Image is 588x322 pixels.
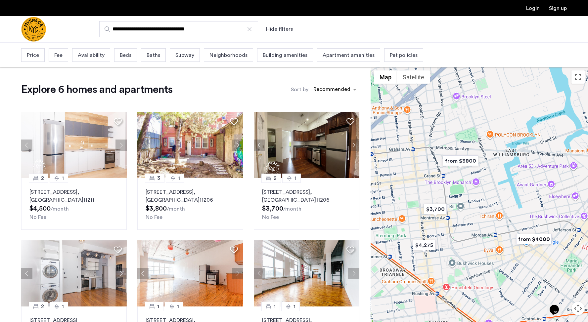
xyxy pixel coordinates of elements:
button: Next apartment [115,140,127,151]
sub: /month [167,206,185,212]
span: 1 [294,302,295,310]
span: 1 [62,302,64,310]
span: $4,500 [29,205,51,212]
span: 1 [274,302,276,310]
button: Previous apartment [21,140,32,151]
sub: /month [51,206,69,212]
span: Apartment amenities [323,51,375,59]
span: $3,800 [146,205,167,212]
button: Next apartment [348,268,359,279]
h1: Explore 6 homes and apartments [21,83,172,96]
span: 1 [178,174,180,182]
span: 1 [157,302,159,310]
span: Availability [78,51,105,59]
button: Toggle fullscreen view [571,70,585,84]
span: 1 [294,174,296,182]
img: 1996_638221798011881986.jpeg [21,240,127,306]
span: No Fee [146,215,162,220]
a: Cazamio Logo [21,17,46,42]
span: 2 [41,302,44,310]
a: Registration [549,6,567,11]
button: Show street map [374,70,397,84]
button: Previous apartment [254,140,265,151]
button: Previous apartment [254,268,265,279]
span: No Fee [262,215,279,220]
button: Previous apartment [137,268,149,279]
span: Pet policies [390,51,418,59]
button: Next apartment [115,268,127,279]
sub: /month [283,206,301,212]
span: Building amenities [263,51,307,59]
iframe: chat widget [547,296,568,315]
span: 1 [177,302,179,310]
button: Next apartment [348,140,359,151]
p: [STREET_ADDRESS] 11211 [29,188,118,204]
button: Show satellite imagery [397,70,430,84]
button: Show or hide filters [266,25,293,33]
button: Previous apartment [21,268,32,279]
span: Fee [54,51,63,59]
span: 3 [157,174,160,182]
a: 21[STREET_ADDRESS], [GEOGRAPHIC_DATA]11206No Fee [254,178,359,230]
button: Next apartment [232,268,243,279]
a: 31[STREET_ADDRESS], [GEOGRAPHIC_DATA]11206No Fee [137,178,243,230]
img: 1995_638634281059602913.jpeg [137,112,243,178]
img: 1990_638155450757330619.jpeg [254,240,360,306]
div: Recommended [312,85,350,95]
img: 1995_638555528108018331.jpeg [254,112,360,178]
img: logo [21,17,46,42]
button: Previous apartment [137,140,149,151]
span: Subway [175,51,194,59]
a: Login [526,6,540,11]
span: No Fee [29,215,46,220]
div: from $4000 [514,232,554,247]
img: 8515455b-be52-4141-8a40-4c35d33cf98b_638914016868788035.jpeg [21,112,127,178]
span: Baths [147,51,160,59]
input: Apartment Search [99,21,258,37]
ng-select: sort-apartment [310,84,360,96]
span: 1 [62,174,64,182]
span: 2 [41,174,44,182]
div: $4,275 [410,238,438,253]
span: Neighborhoods [209,51,248,59]
img: 1997_638457775860415008.png [137,240,243,306]
span: Beds [120,51,131,59]
span: $3,700 [262,205,283,212]
p: [STREET_ADDRESS] 11206 [146,188,235,204]
p: [STREET_ADDRESS] 11206 [262,188,351,204]
label: Sort by [291,86,308,94]
span: Price [27,51,39,59]
a: 21[STREET_ADDRESS], [GEOGRAPHIC_DATA]11211No Fee [21,178,127,230]
div: from $3800 [440,153,481,168]
button: Map camera controls [571,302,585,315]
span: 2 [274,174,277,182]
button: Next apartment [232,140,243,151]
div: $3,700 [421,202,449,217]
